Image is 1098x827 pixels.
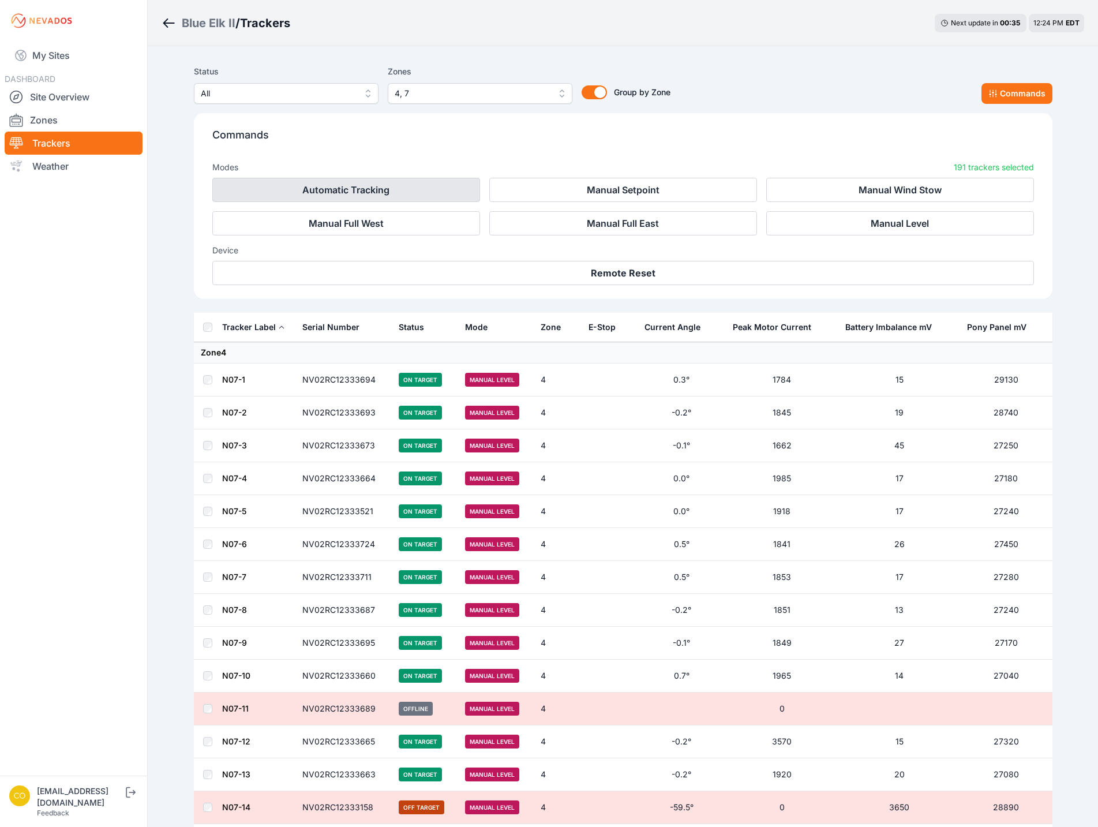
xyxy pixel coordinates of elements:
td: 1985 [726,462,839,495]
td: 0.5° [638,528,725,561]
td: NV02RC12333158 [295,791,392,824]
td: 28890 [960,791,1052,824]
span: On Target [399,570,442,584]
td: -0.1° [638,429,725,462]
td: NV02RC12333695 [295,627,392,660]
a: N07-6 [222,539,247,549]
a: N07-11 [222,703,249,713]
button: Manual Full East [489,211,757,235]
span: On Target [399,439,442,452]
td: 4 [534,462,582,495]
span: On Target [399,406,442,420]
a: Site Overview [5,85,143,108]
button: Current Angle [644,313,710,341]
td: 4 [534,495,582,528]
td: 0 [726,693,839,725]
p: Commands [212,127,1034,152]
button: Commands [981,83,1052,104]
button: Battery Imbalance mV [845,313,941,341]
td: 1849 [726,627,839,660]
td: -59.5° [638,791,725,824]
a: Blue Elk II [182,15,235,31]
td: 4 [534,528,582,561]
td: NV02RC12333693 [295,396,392,429]
td: NV02RC12333689 [295,693,392,725]
td: Zone 4 [194,342,1052,364]
button: 4, 7 [388,83,572,104]
td: 1845 [726,396,839,429]
td: 4 [534,660,582,693]
td: 20 [838,758,960,791]
span: Manual Level [465,504,519,518]
a: N07-3 [222,440,247,450]
td: 4 [534,693,582,725]
h3: Modes [212,162,238,173]
td: NV02RC12333694 [295,364,392,396]
a: Weather [5,155,143,178]
span: On Target [399,537,442,551]
td: -0.2° [638,758,725,791]
span: Manual Level [465,800,519,814]
span: On Target [399,504,442,518]
span: Manual Level [465,669,519,683]
td: 27250 [960,429,1052,462]
a: My Sites [5,42,143,69]
td: 4 [534,561,582,594]
td: 3650 [838,791,960,824]
td: 1918 [726,495,839,528]
td: 0.5° [638,561,725,594]
button: Mode [465,313,497,341]
div: Mode [465,321,488,333]
span: DASHBOARD [5,74,55,84]
a: N07-5 [222,506,246,516]
a: N07-2 [222,407,247,417]
h3: Device [212,245,1034,256]
label: Zones [388,65,572,78]
td: 4 [534,791,582,824]
button: Peak Motor Current [733,313,820,341]
td: 27280 [960,561,1052,594]
td: 1920 [726,758,839,791]
td: 27240 [960,594,1052,627]
button: Manual Wind Stow [766,178,1034,202]
td: 45 [838,429,960,462]
span: Manual Level [465,702,519,716]
a: N07-14 [222,802,250,812]
a: N07-8 [222,605,247,615]
td: 0.0° [638,495,725,528]
td: 4 [534,594,582,627]
div: Serial Number [302,321,359,333]
td: 1965 [726,660,839,693]
span: Manual Level [465,373,519,387]
button: Serial Number [302,313,369,341]
td: NV02RC12333660 [295,660,392,693]
td: 1853 [726,561,839,594]
div: Tracker Label [222,321,276,333]
td: 27240 [960,495,1052,528]
td: 28740 [960,396,1052,429]
span: Manual Level [465,603,519,617]
span: 4, 7 [395,87,549,100]
img: Nevados [9,12,74,30]
td: 27180 [960,462,1052,495]
span: Next update in [951,18,998,27]
td: 26 [838,528,960,561]
td: 1851 [726,594,839,627]
td: 19 [838,396,960,429]
button: Manual Setpoint [489,178,757,202]
span: EDT [1066,18,1080,27]
td: NV02RC12333724 [295,528,392,561]
a: N07-10 [222,671,250,680]
td: 4 [534,627,582,660]
a: Zones [5,108,143,132]
td: 13 [838,594,960,627]
td: 27170 [960,627,1052,660]
div: Status [399,321,424,333]
a: N07-7 [222,572,246,582]
div: Current Angle [644,321,700,333]
td: 1784 [726,364,839,396]
span: Manual Level [465,537,519,551]
button: E-Stop [589,313,625,341]
td: -0.1° [638,627,725,660]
